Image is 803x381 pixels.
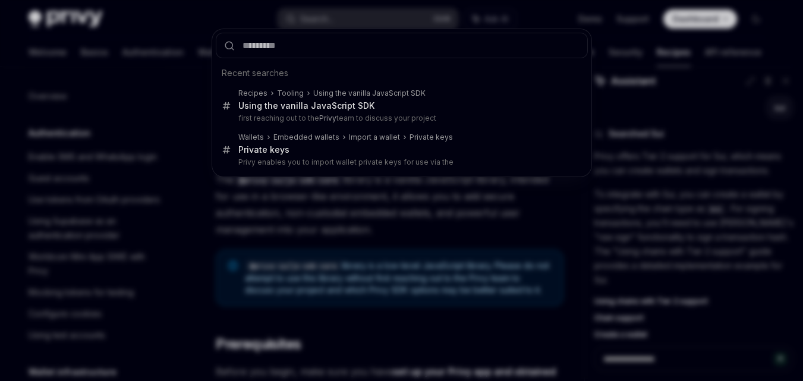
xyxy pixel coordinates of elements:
div: Using the vanilla JavaScript SDK [313,89,426,98]
div: Import a wallet [349,133,400,142]
div: s [238,144,289,155]
b: Privy [319,114,336,122]
b: Private key [238,144,285,155]
span: Recent searches [222,67,288,79]
div: Wallets [238,133,264,142]
div: Recipes [238,89,267,98]
div: Embedded wallets [273,133,339,142]
p: first reaching out to the team to discuss your project [238,114,563,123]
div: Tooling [277,89,304,98]
div: Private keys [410,133,453,142]
p: Privy enables you to import wallet private keys for use via the [238,158,563,167]
div: Using the vanilla JavaScript SDK [238,100,374,111]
